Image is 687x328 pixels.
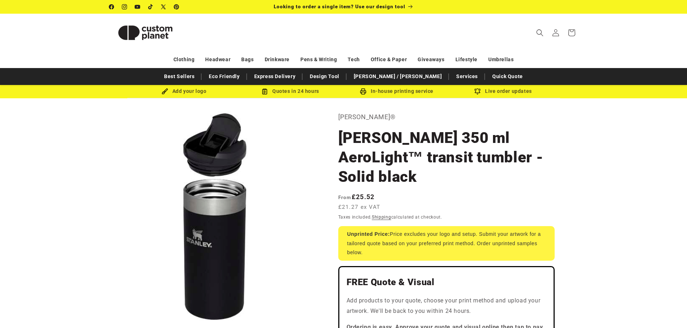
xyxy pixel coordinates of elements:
[350,70,445,83] a: [PERSON_NAME] / [PERSON_NAME]
[338,128,555,187] h1: [PERSON_NAME] 350 ml AeroLight™ transit tumbler - Solid black
[338,111,555,123] p: [PERSON_NAME]®
[338,203,380,211] span: £21.27 ex VAT
[109,17,181,49] img: Custom Planet
[162,88,168,95] img: Brush Icon
[205,70,243,83] a: Eco Friendly
[205,53,230,66] a: Headwear
[109,111,320,322] media-gallery: Gallery Viewer
[453,70,481,83] a: Services
[338,226,555,261] div: Price excludes your logo and setup. Submit your artwork for a tailored quote based on your prefer...
[344,87,450,96] div: In-house printing service
[160,70,198,83] a: Best Sellers
[532,25,548,41] summary: Search
[261,88,268,95] img: Order Updates Icon
[274,4,405,9] span: Looking to order a single item? Use our design tool
[251,70,299,83] a: Express Delivery
[418,53,444,66] a: Giveaways
[237,87,344,96] div: Quotes in 24 hours
[450,87,556,96] div: Live order updates
[338,214,555,221] div: Taxes included. calculated at checkout.
[300,53,337,66] a: Pens & Writing
[360,88,366,95] img: In-house printing
[347,277,546,288] h2: FREE Quote & Visual
[474,88,481,95] img: Order updates
[241,53,254,66] a: Bags
[338,193,375,201] strong: £25.52
[348,53,360,66] a: Tech
[106,14,184,51] a: Custom Planet
[371,53,407,66] a: Office & Paper
[173,53,195,66] a: Clothing
[347,231,390,237] strong: Unprinted Price:
[372,215,391,220] a: Shipping
[489,70,527,83] a: Quick Quote
[265,53,290,66] a: Drinkware
[131,87,237,96] div: Add your logo
[338,194,352,200] span: From
[306,70,343,83] a: Design Tool
[455,53,477,66] a: Lifestyle
[347,296,546,316] p: Add products to your quote, choose your print method and upload your artwork. We'll be back to yo...
[488,53,514,66] a: Umbrellas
